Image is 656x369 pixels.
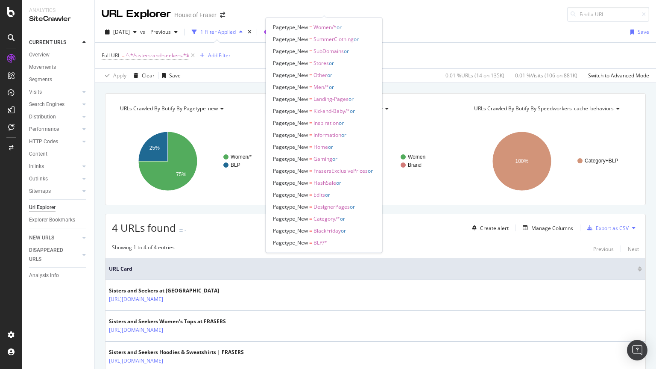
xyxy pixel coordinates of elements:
[176,171,186,177] text: 75%
[408,162,422,168] text: Brand
[231,154,252,160] text: Women/*
[29,187,51,196] div: Sitemaps
[474,105,614,112] span: URLs Crawled By Botify By speedworkers_cache_behaviors
[313,35,354,43] span: SummerClothing
[109,295,163,304] a: [URL][DOMAIN_NAME]
[273,83,308,91] span: Pagetype_New
[142,72,155,79] div: Clear
[309,107,312,115] span: =
[29,75,88,84] a: Segments
[309,35,312,43] span: =
[596,224,629,232] div: Export as CSV
[29,246,80,264] a: DISAPPEARED URLS
[344,47,349,55] span: or
[469,221,509,235] button: Create alert
[313,24,337,31] span: Women/*
[126,50,189,62] span: ^.*/sisters-and-seekers.*$
[339,119,344,127] span: or
[29,150,88,159] a: Content
[174,11,217,19] div: House of Fraser
[309,215,312,222] span: =
[309,155,312,162] span: =
[29,174,80,183] a: Outlinks
[29,246,72,264] div: DISAPPEARED URLS
[329,59,334,67] span: or
[29,50,88,59] a: Overview
[102,25,140,39] button: [DATE]
[118,102,277,115] h4: URLs Crawled By Botify By pagetype_new
[584,221,629,235] button: Export as CSV
[29,233,54,242] div: NEW URLS
[313,107,350,115] span: Kid-and-Baby/*
[29,137,58,146] div: HTTP Codes
[29,63,56,72] div: Movements
[519,223,573,233] button: Manage Columns
[112,124,283,198] div: A chart.
[29,215,88,224] a: Explorer Bookmarks
[309,131,312,139] span: =
[102,69,126,83] button: Apply
[109,348,244,356] div: Sisters and Seekers Hoodies & Sweatshirts | FRASERS
[273,215,308,222] span: Pagetype_New
[149,145,160,151] text: 25%
[309,95,312,103] span: =
[29,88,80,97] a: Visits
[120,105,218,112] span: URLs Crawled By Botify By pagetype_new
[445,72,504,79] div: 0.01 % URLs ( 14 on 135K )
[29,271,59,280] div: Analysis Info
[313,59,329,67] span: Stores
[309,227,312,234] span: =
[29,150,47,159] div: Content
[109,318,226,325] div: Sisters and Seekers Women's Tops at FRASERS
[29,187,80,196] a: Sitemaps
[309,179,312,186] span: =
[313,203,350,210] span: DesignerPages
[273,155,308,162] span: Pagetype_New
[531,224,573,232] div: Manage Columns
[109,357,163,365] a: [URL][DOMAIN_NAME]
[309,83,312,91] span: =
[29,125,80,134] a: Performance
[466,124,637,198] div: A chart.
[231,162,240,168] text: BLP
[29,162,80,171] a: Inlinks
[29,100,80,109] a: Search Engines
[593,244,614,254] button: Previous
[309,71,312,79] span: =
[638,28,649,35] div: Save
[313,155,332,162] span: Gaming
[147,28,171,35] span: Previous
[309,167,312,174] span: =
[29,203,56,212] div: Url Explorer
[273,203,308,210] span: Pagetype_New
[628,245,639,253] div: Next
[297,105,383,112] span: URLs Crawled By Botify By category
[29,38,80,47] a: CURRENT URLS
[309,119,312,127] span: =
[130,69,155,83] button: Clear
[313,71,327,79] span: Other
[408,154,425,160] text: Women
[628,244,639,254] button: Next
[354,35,359,43] span: or
[368,167,373,174] span: or
[273,35,308,43] span: Pagetype_New
[273,71,308,79] span: Pagetype_New
[273,59,308,67] span: Pagetype_New
[309,24,312,31] span: =
[585,158,618,164] text: Category+BLP
[29,75,52,84] div: Segments
[273,24,308,31] span: Pagetype_New
[273,143,308,151] span: Pagetype_New
[184,227,186,234] div: -
[196,50,231,61] button: Add Filter
[567,7,649,22] input: Find a URL
[327,71,332,79] span: or
[350,203,355,210] span: or
[261,25,337,39] button: Segments selected[DATE]
[585,69,649,83] button: Switch to Advanced Mode
[313,167,368,174] span: FrasersExclusivePrices
[273,179,308,186] span: Pagetype_New
[29,271,88,280] a: Analysis Info
[208,52,231,59] div: Add Filter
